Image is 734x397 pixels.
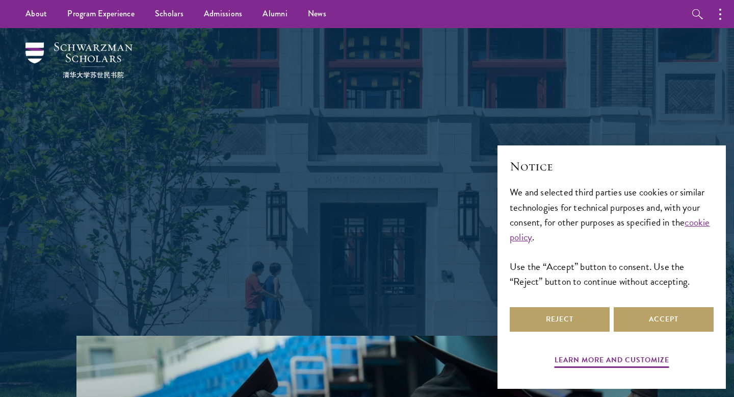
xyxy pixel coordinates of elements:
div: We and selected third parties use cookies or similar technologies for technical purposes and, wit... [510,185,714,288]
img: Schwarzman Scholars [25,42,133,78]
button: Learn more and customize [555,354,669,369]
button: Reject [510,307,610,332]
h2: Notice [510,158,714,175]
button: Accept [614,307,714,332]
a: cookie policy [510,215,710,244]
